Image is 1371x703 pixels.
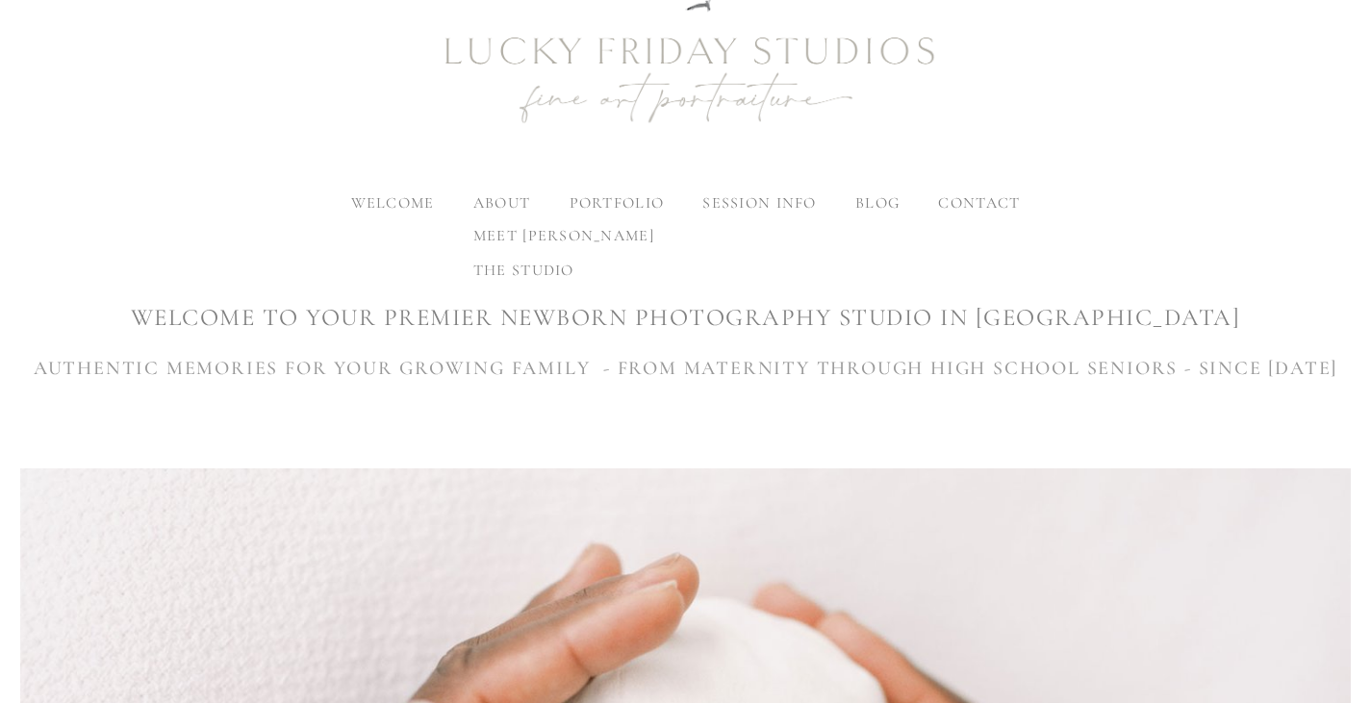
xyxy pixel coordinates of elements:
label: portfolio [570,193,665,213]
a: blog [855,193,900,213]
label: session info [702,193,816,213]
span: the studio [473,261,574,280]
h3: AUTHENTIC MEMORIES FOR YOUR GROWING FAMILY - FROM MATERNITY THROUGH HIGH SCHOOL SENIORS - SINCE [... [20,354,1350,383]
a: welcome [351,193,435,213]
a: contact [938,193,1020,213]
a: meet [PERSON_NAME] [458,218,670,253]
span: meet [PERSON_NAME] [473,226,654,245]
h1: WELCOME TO YOUR premier newborn photography studio IN [GEOGRAPHIC_DATA] [20,301,1350,335]
a: the studio [458,253,670,288]
label: about [473,193,530,213]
